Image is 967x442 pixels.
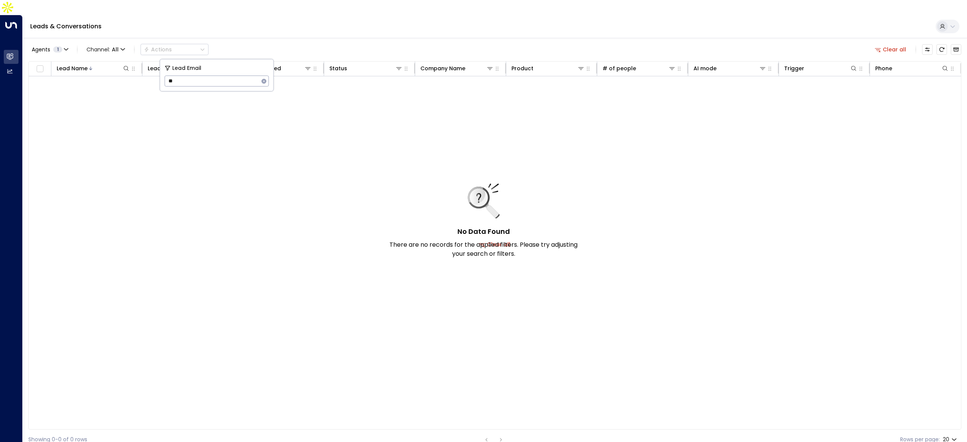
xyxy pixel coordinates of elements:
[144,46,172,53] div: Actions
[141,44,209,55] div: Button group with a nested menu
[57,64,88,73] div: Lead Name
[602,64,636,73] div: # of people
[420,64,465,73] div: Company Name
[457,226,510,236] h5: No Data Found
[875,64,892,73] div: Phone
[936,44,947,55] span: Refresh
[420,64,494,73] div: Company Name
[35,64,45,74] span: Toggle select all
[112,46,119,53] span: All
[141,44,209,55] button: Actions
[30,22,102,31] a: Leads & Conversations
[875,64,949,73] div: Phone
[83,44,128,55] button: Channel:All
[511,64,585,73] div: Product
[28,44,71,55] button: Agents1
[32,47,50,52] span: Agents
[329,64,347,73] div: Status
[53,46,62,53] span: 1
[172,64,201,73] span: Lead Email
[511,64,533,73] div: Product
[784,64,804,73] div: Trigger
[784,64,857,73] div: Trigger
[148,64,177,73] div: Lead Email
[239,64,312,73] div: Last Interacted
[57,64,130,73] div: Lead Name
[694,64,767,73] div: AI mode
[951,44,961,55] button: Archived Leads
[694,64,717,73] div: AI mode
[83,44,128,55] span: Channel:
[389,240,578,258] p: There are no records for the applied filters. Please try adjusting your search or filters.
[872,44,910,55] button: Clear all
[148,64,221,73] div: Lead Email
[602,64,676,73] div: # of people
[329,64,403,73] div: Status
[922,44,933,55] button: Customize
